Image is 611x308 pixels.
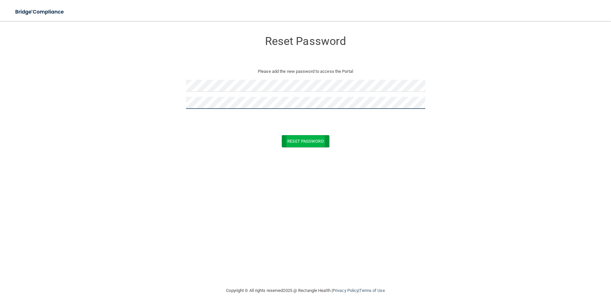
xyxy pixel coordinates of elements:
p: Please add the new password to access the Portal [191,68,420,75]
img: bridge_compliance_login_screen.278c3ca4.svg [10,5,70,19]
h3: Reset Password [186,35,425,47]
div: Copyright © All rights reserved 2025 @ Rectangle Health | | [186,280,425,301]
button: Reset Password [282,135,329,147]
a: Privacy Policy [333,288,358,293]
a: Terms of Use [359,288,385,293]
